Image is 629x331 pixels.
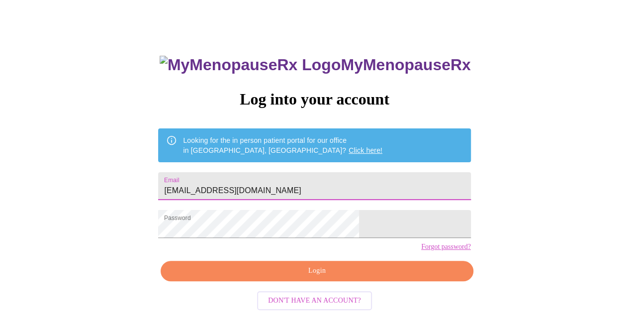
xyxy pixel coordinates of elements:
[268,295,361,307] span: Don't have an account?
[421,243,471,251] a: Forgot password?
[161,261,473,281] button: Login
[183,131,382,159] div: Looking for the in person patient portal for our office in [GEOGRAPHIC_DATA], [GEOGRAPHIC_DATA]?
[349,146,382,154] a: Click here!
[160,56,471,74] h3: MyMenopauseRx
[172,265,461,277] span: Login
[255,295,374,304] a: Don't have an account?
[257,291,372,311] button: Don't have an account?
[158,90,470,109] h3: Log into your account
[160,56,341,74] img: MyMenopauseRx Logo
